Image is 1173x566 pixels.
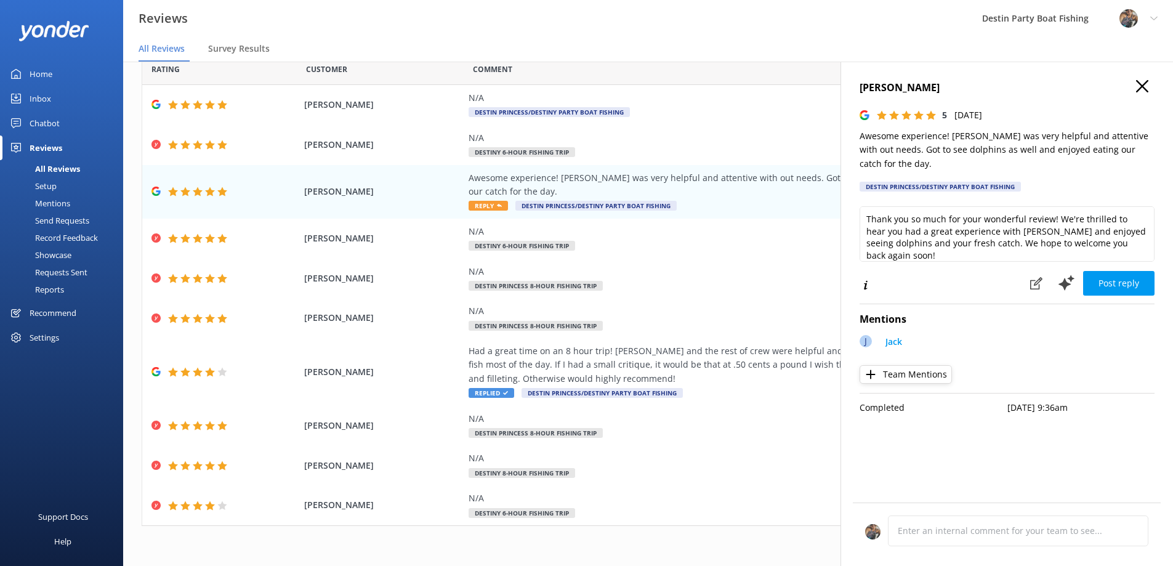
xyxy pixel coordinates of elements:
span: [PERSON_NAME] [304,498,463,512]
span: 5 [942,109,947,121]
div: N/A [469,91,1029,105]
span: Date [306,63,347,75]
a: Reports [7,281,123,298]
span: Date [151,63,180,75]
span: Destiny 6-Hour Fishing Trip [469,241,575,251]
div: N/A [469,412,1029,426]
div: J [860,335,872,347]
span: Survey Results [208,42,270,55]
div: N/A [469,451,1029,465]
img: yonder-white-logo.png [18,21,89,41]
span: Question [473,63,512,75]
div: N/A [469,131,1029,145]
p: Jack [885,335,902,349]
a: Showcase [7,246,123,264]
span: Destin Princess/Destiny Party Boat Fishing [515,201,677,211]
div: N/A [469,265,1029,278]
span: [PERSON_NAME] [304,232,463,245]
div: Awesome experience! [PERSON_NAME] was very helpful and attentive with out needs. Got to see dolph... [469,171,1029,199]
p: Completed [860,401,1007,414]
img: 250-1666038197.jpg [1119,9,1138,28]
div: Destin Princess/Destiny Party Boat Fishing [860,182,1021,192]
h3: Reviews [139,9,188,28]
div: Mentions [7,195,70,212]
div: All Reviews [7,160,80,177]
div: Inbox [30,86,51,111]
a: Mentions [7,195,123,212]
div: Support Docs [38,504,88,529]
div: N/A [469,304,1029,318]
h4: Mentions [860,312,1155,328]
button: Post reply [1083,271,1155,296]
a: Setup [7,177,123,195]
textarea: Thank you so much for your wonderful review! We're thrilled to hear you had a great experience wi... [860,206,1155,262]
a: Record Feedback [7,229,123,246]
span: All Reviews [139,42,185,55]
div: Recommend [30,301,76,325]
span: Destiny 8-Hour Fishing Trip [469,468,575,478]
div: Settings [30,325,59,350]
div: Home [30,62,52,86]
div: N/A [469,225,1029,238]
span: [PERSON_NAME] [304,138,463,152]
button: Close [1136,80,1148,94]
span: Destin Princess 8-Hour Fishing Trip [469,281,603,291]
p: [DATE] 9:36am [1007,401,1155,414]
div: Reports [7,281,64,298]
p: [DATE] [954,108,982,122]
span: [PERSON_NAME] [304,98,463,111]
div: Record Feedback [7,229,98,246]
div: Chatbot [30,111,60,135]
a: Send Requests [7,212,123,229]
span: Destiny 6-Hour Fishing Trip [469,508,575,518]
span: Reply [469,201,508,211]
span: [PERSON_NAME] [304,272,463,285]
span: Replied [469,388,514,398]
div: Reviews [30,135,62,160]
span: [PERSON_NAME] [304,311,463,325]
span: Destin Princess/Destiny Party Boat Fishing [469,107,630,117]
span: Destin Princess 8-Hour Fishing Trip [469,321,603,331]
span: [PERSON_NAME] [304,419,463,432]
h4: [PERSON_NAME] [860,80,1155,96]
div: Setup [7,177,57,195]
a: Jack [879,335,902,352]
span: [PERSON_NAME] [304,365,463,379]
a: Requests Sent [7,264,123,281]
span: Destin Princess/Destiny Party Boat Fishing [522,388,683,398]
button: Team Mentions [860,365,952,384]
div: Requests Sent [7,264,87,281]
p: Awesome experience! [PERSON_NAME] was very helpful and attentive with out needs. Got to see dolph... [860,129,1155,171]
div: Showcase [7,246,71,264]
span: [PERSON_NAME] [304,185,463,198]
div: N/A [469,491,1029,505]
div: Send Requests [7,212,89,229]
div: Help [54,529,71,554]
span: Destin Princess 8-Hour Fishing Trip [469,428,603,438]
span: [PERSON_NAME] [304,459,463,472]
img: 250-1666038197.jpg [865,524,881,540]
a: All Reviews [7,160,123,177]
span: Destiny 6-Hour Fishing Trip [469,147,575,157]
div: Had a great time on an 8 hour trip! [PERSON_NAME] and the rest of crew were helpful and good natu... [469,344,1029,386]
